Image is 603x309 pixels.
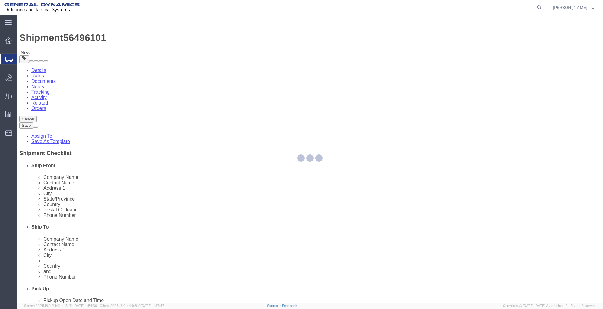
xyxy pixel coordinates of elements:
a: Feedback [282,304,297,307]
span: [DATE] 11:37:47 [141,304,164,307]
span: Server: 2025.16.0-21b0bc45e7b [24,304,97,307]
span: [DATE] 11:54:36 [74,304,97,307]
a: Support [267,304,282,307]
img: logo [4,3,80,12]
span: Copyright © [DATE]-[DATE] Agistix Inc., All Rights Reserved [503,303,596,308]
span: Client: 2025.16.0-b4dc8a9 [100,304,164,307]
span: Sharon Dinterman [553,4,587,11]
button: [PERSON_NAME] [553,4,595,11]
